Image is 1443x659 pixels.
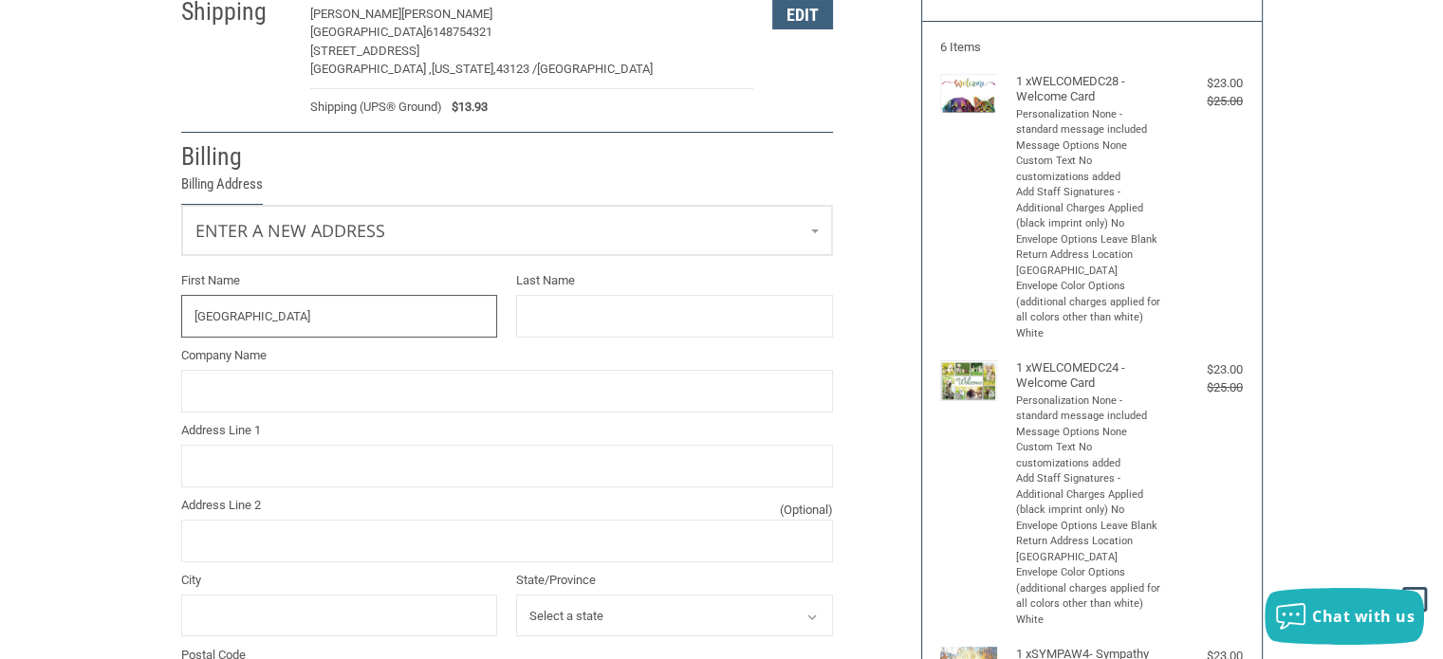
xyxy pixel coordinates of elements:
[426,25,492,39] span: 6148754321
[1016,440,1163,471] li: Custom Text No customizations added
[432,62,496,76] span: [US_STATE],
[940,40,1243,55] h3: 6 Items
[181,141,292,173] h2: Billing
[1016,394,1163,425] li: Personalization None - standard message included
[1265,588,1424,645] button: Chat with us
[780,501,833,520] small: (Optional)
[1016,138,1163,155] li: Message Options None
[1016,154,1163,185] li: Custom Text No customizations added
[442,98,488,117] span: $13.93
[310,62,432,76] span: [GEOGRAPHIC_DATA] ,
[310,7,401,21] span: [PERSON_NAME]
[1016,232,1163,248] li: Envelope Options Leave Blank
[182,206,832,255] a: Enter or select a different address
[1016,74,1163,105] h4: 1 x WELCOMEDC28 - Welcome Card
[1016,534,1163,565] li: Return Address Location [GEOGRAPHIC_DATA]
[195,219,385,242] span: Enter a new address
[181,421,833,440] label: Address Line 1
[310,25,426,39] span: [GEOGRAPHIC_DATA]
[1016,279,1163,341] li: Envelope Color Options (additional charges applied for all colors other than white) White
[1016,107,1163,138] li: Personalization None - standard message included
[181,271,498,290] label: First Name
[1016,425,1163,441] li: Message Options None
[181,174,263,205] legend: Billing Address
[181,346,833,365] label: Company Name
[1016,185,1163,232] li: Add Staff Signatures - Additional Charges Applied (black imprint only) No
[310,44,419,58] span: [STREET_ADDRESS]
[181,571,498,590] label: City
[401,7,492,21] span: [PERSON_NAME]
[1016,471,1163,519] li: Add Staff Signatures - Additional Charges Applied (black imprint only) No
[1167,378,1243,397] div: $25.00
[1016,247,1163,279] li: Return Address Location [GEOGRAPHIC_DATA]
[496,62,537,76] span: 43123 /
[1016,565,1163,628] li: Envelope Color Options (additional charges applied for all colors other than white) White
[1167,360,1243,379] div: $23.00
[310,98,442,117] span: Shipping (UPS® Ground)
[1312,606,1415,627] span: Chat with us
[1167,74,1243,93] div: $23.00
[516,571,833,590] label: State/Province
[1016,360,1163,392] h4: 1 x WELCOMEDC24 - Welcome Card
[516,271,833,290] label: Last Name
[537,62,653,76] span: [GEOGRAPHIC_DATA]
[181,496,833,515] label: Address Line 2
[1167,92,1243,111] div: $25.00
[1016,519,1163,535] li: Envelope Options Leave Blank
